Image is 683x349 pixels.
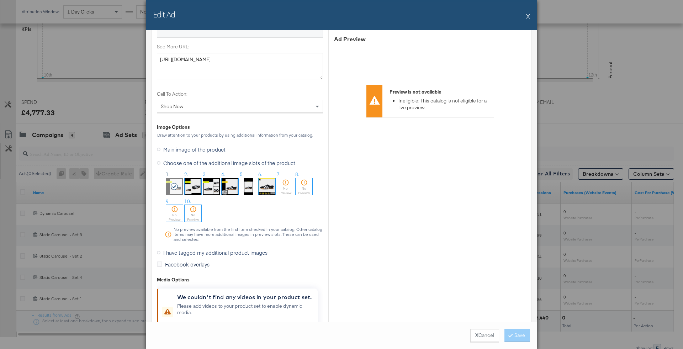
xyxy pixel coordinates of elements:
h2: Edit Ad [153,9,175,20]
span: Add Anyway [178,322,210,331]
img: OTSUUhJtvnFwxEr7TZNnng.jpg [185,178,201,195]
span: Shop Now [161,103,184,110]
span: 7. [277,171,281,178]
span: 9. [166,198,170,205]
div: Please add videos to your product set to enable dynamic media. [177,303,315,332]
span: Choose one of the additional image slots of the product [163,159,295,166]
div: We couldn't find any videos in your product set. [177,293,315,301]
div: Media Options [157,276,323,283]
span: Facebook overlays [165,261,210,268]
span: I have tagged my additional product images [163,249,268,256]
span: 10. [184,198,191,205]
div: Draw attention to your products by using additional information from your catalog. [157,133,323,138]
img: 9LTTJQ12C-yQ0LJz0rWehQ.jpg [240,178,257,195]
span: 2. [184,171,188,178]
img: m845ZTU32ich6r52lb1GhQ.jpg [222,178,238,195]
button: X [526,9,530,23]
img: 9j3FPkUP9vQyF9Aq7SbQnw.jpg [203,178,220,195]
div: No preview available from the first item checked in your catalog. Other catalog items may have mo... [173,227,323,242]
div: Ad Preview [334,35,526,43]
div: No Preview [277,186,294,195]
div: Image Options [157,124,190,131]
div: No Preview [296,186,312,195]
span: 4. [221,171,225,178]
button: XCancel [470,329,499,342]
button: Add Anyway [175,320,213,332]
span: 3. [203,171,207,178]
li: Ineligible: This catalog is not eligible for a live preview. [398,97,490,111]
div: No Preview [185,213,201,222]
span: 5. [240,171,244,178]
span: 6. [258,171,262,178]
div: No Preview [166,213,183,222]
span: 8. [295,171,299,178]
span: Main image of the product [163,146,226,153]
span: 1. [166,171,170,178]
label: Call To Action: [157,91,323,97]
textarea: [URL][DOMAIN_NAME] [157,53,323,79]
div: Preview is not available [390,89,490,95]
img: WOzFmt5ICSr87rkS5ShsMQ.jpg [259,178,275,195]
strong: X [475,332,478,339]
label: See More URL: [157,43,323,50]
